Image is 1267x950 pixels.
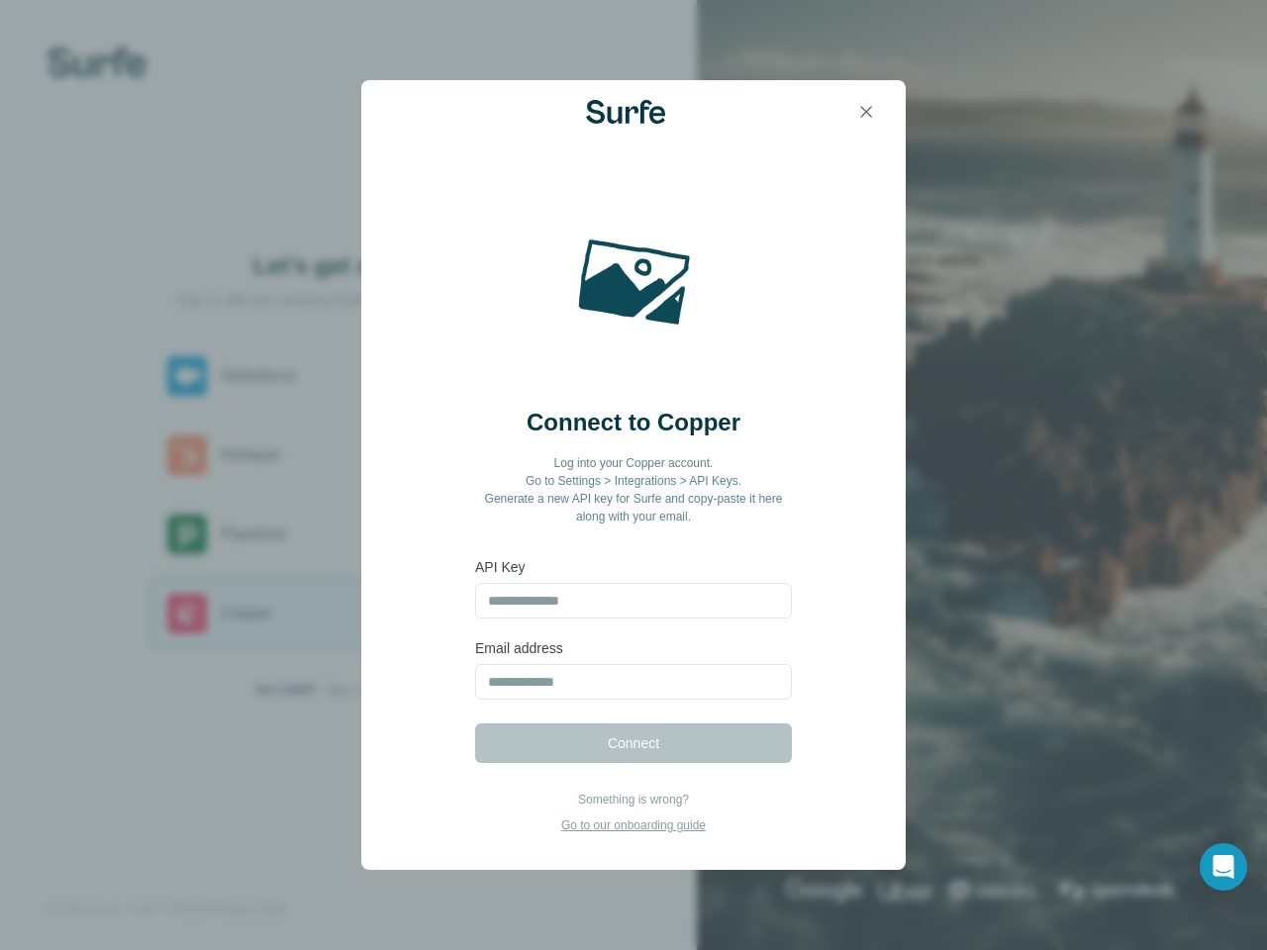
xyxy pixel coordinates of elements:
[1200,843,1247,891] div: Open Intercom Messenger
[532,179,735,383] img: Copper and Surfe logos
[561,791,706,808] p: Something is wrong?
[527,407,740,438] h2: Connect to Copper
[561,816,706,834] p: Go to our onboarding guide
[475,557,792,577] label: API Key
[475,454,792,525] p: Log into your Copper account. Go to Settings > Integrations > API Keys. Generate a new API key fo...
[475,638,792,658] label: Email address
[586,100,665,124] img: Surfe Logo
